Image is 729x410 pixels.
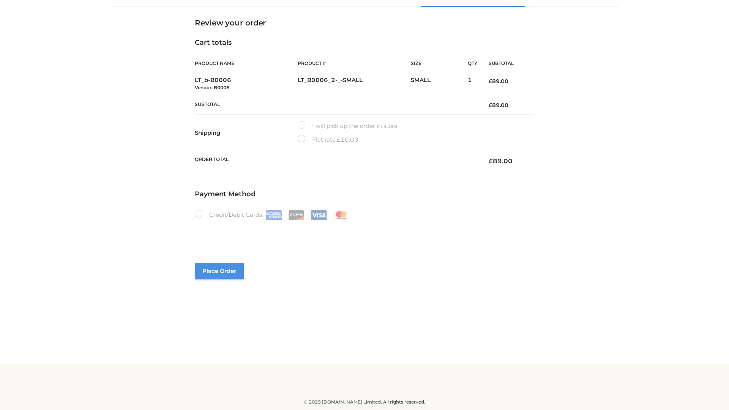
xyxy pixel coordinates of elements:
th: Shipping [195,115,298,151]
span: £ [337,136,341,143]
td: LT_B0006_2-_-SMALL [298,72,411,96]
span: £ [489,78,492,85]
td: LT_b-B0006 [195,72,298,96]
th: Subtotal [477,55,534,72]
th: Product # [298,55,411,72]
th: Size [411,55,464,72]
img: Amex [266,210,282,220]
h4: Cart totals [195,39,534,47]
img: Discover [288,210,305,220]
label: Credit/Debit Cards [195,210,350,220]
bdi: 10.00 [337,136,358,143]
small: Vendor: B0006 [195,85,229,90]
label: Flat rate: [298,135,358,145]
div: © 2025 [DOMAIN_NAME] Limited. All rights reserved. [113,398,616,406]
th: Subtotal [195,96,477,114]
bdi: 89.00 [489,102,508,109]
bdi: 89.00 [489,157,513,165]
h3: Review your order [195,18,534,27]
h4: Payment Method [195,190,534,199]
td: 1 [468,72,477,96]
img: Visa [311,210,327,220]
span: £ [489,157,493,165]
td: SMALL [411,72,468,96]
th: Qty [468,55,477,72]
th: Product Name [195,55,298,72]
bdi: 89.00 [489,78,508,85]
span: £ [489,102,492,109]
img: Mastercard [333,210,349,220]
iframe: Secure payment input frame [193,219,533,246]
button: Place order [195,263,244,279]
th: Order Total [195,151,477,171]
label: I will pick up the order in store. [298,121,399,131]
